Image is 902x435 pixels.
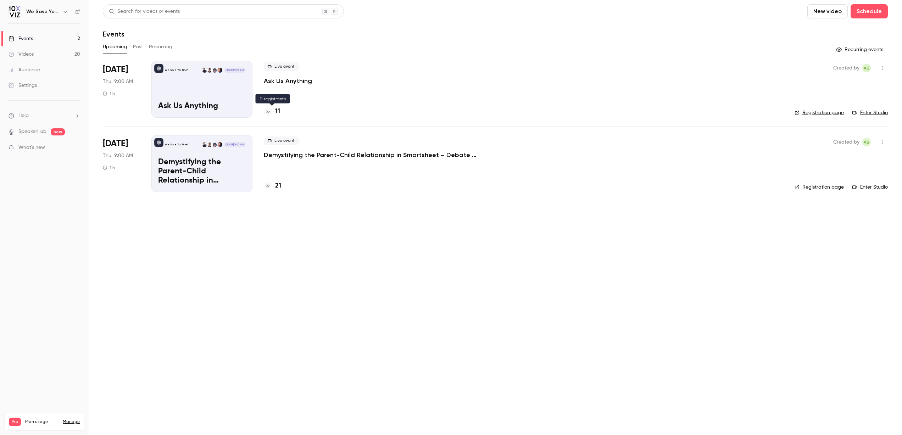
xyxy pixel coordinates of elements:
[852,109,888,116] a: Enter Studio
[26,8,60,15] h6: We Save You Time!
[862,138,871,146] span: Ashley Sage
[224,68,245,73] span: [DATE] 9:00 AM
[852,184,888,191] a: Enter Studio
[202,68,207,73] img: Dustin Wise
[212,68,217,73] img: Dansong Wang
[63,419,80,425] a: Manage
[851,4,888,18] button: Schedule
[217,68,222,73] img: Jennifer Jones
[207,68,212,73] img: Ayelet Weiner
[275,181,281,191] h4: 21
[165,143,188,146] p: We Save You Time!
[275,107,280,116] h4: 11
[158,102,246,111] p: Ask Us Anything
[224,142,245,147] span: [DATE] 9:00 AM
[103,64,128,75] span: [DATE]
[103,41,127,52] button: Upcoming
[151,135,252,192] a: Demystifying the Parent-Child Relationship in Smartsheet – Debate at the Dinner Table We Save You...
[9,51,34,58] div: Videos
[18,144,45,151] span: What's new
[795,109,844,116] a: Registration page
[864,64,869,72] span: AS
[833,44,888,55] button: Recurring events
[264,151,477,159] a: Demystifying the Parent-Child Relationship in Smartsheet – Debate at the Dinner Table
[202,142,207,147] img: Dustin Wise
[264,181,281,191] a: 21
[149,41,173,52] button: Recurring
[9,66,40,73] div: Audience
[103,152,133,159] span: Thu, 9:00 AM
[864,138,869,146] span: AS
[212,142,217,147] img: Dansong Wang
[103,61,140,118] div: Aug 21 Thu, 9:00 AM (America/Denver)
[165,68,188,72] p: We Save You Time!
[103,138,128,149] span: [DATE]
[109,8,180,15] div: Search for videos or events
[862,64,871,72] span: Ashley Sage
[103,30,124,38] h1: Events
[9,35,33,42] div: Events
[151,61,252,118] a: Ask Us AnythingWe Save You Time!Jennifer JonesDansong WangAyelet WeinerDustin Wise[DATE] 9:00 AMA...
[133,41,143,52] button: Past
[18,112,29,119] span: Help
[795,184,844,191] a: Registration page
[9,418,21,426] span: Pro
[264,107,280,116] a: 11
[18,128,46,135] a: SpeakerHub
[103,78,133,85] span: Thu, 9:00 AM
[833,138,859,146] span: Created by
[207,142,212,147] img: Ayelet Weiner
[264,62,299,71] span: Live event
[9,6,20,17] img: We Save You Time!
[264,136,299,145] span: Live event
[158,158,246,185] p: Demystifying the Parent-Child Relationship in Smartsheet – Debate at the Dinner Table
[51,128,65,135] span: new
[9,112,80,119] li: help-dropdown-opener
[103,91,115,96] div: 1 h
[807,4,848,18] button: New video
[833,64,859,72] span: Created by
[264,77,312,85] a: Ask Us Anything
[9,82,37,89] div: Settings
[25,419,59,425] span: Plan usage
[103,135,140,192] div: Sep 4 Thu, 9:00 AM (America/Denver)
[103,165,115,171] div: 1 h
[217,142,222,147] img: Jennifer Jones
